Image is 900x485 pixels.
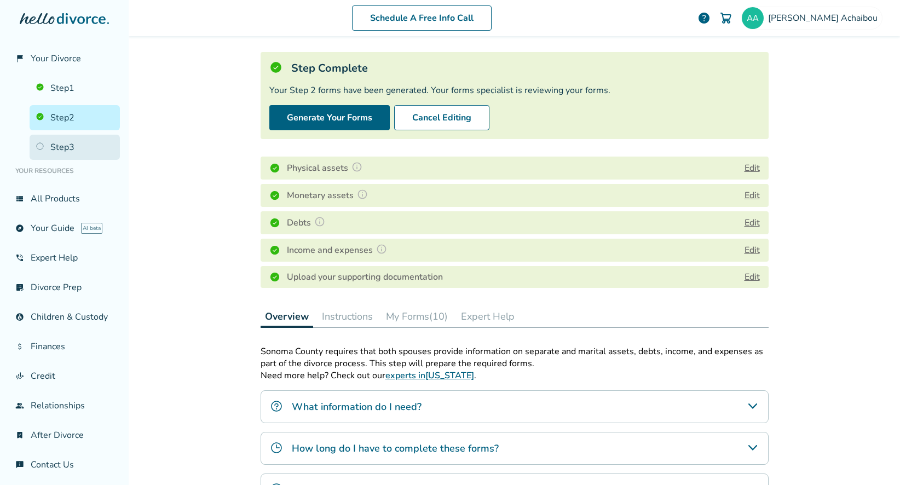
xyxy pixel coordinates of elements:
[81,223,102,234] span: AI beta
[357,189,368,200] img: Question Mark
[269,190,280,201] img: Completed
[742,7,764,29] img: amy.ennis@gmail.com
[30,105,120,130] a: Step2
[287,216,328,230] h4: Debts
[287,243,390,257] h4: Income and expenses
[9,216,120,241] a: exploreYour GuideAI beta
[292,441,499,455] h4: How long do I have to complete these forms?
[261,390,769,423] div: What information do I need?
[768,12,882,24] span: [PERSON_NAME] Achaibou
[30,135,120,160] a: Step3
[745,161,760,175] button: Edit
[385,369,474,382] a: experts in[US_STATE]
[9,160,120,182] li: Your Resources
[376,244,387,255] img: Question Mark
[9,304,120,330] a: account_childChildren & Custody
[261,432,769,465] div: How long do I have to complete these forms?
[9,452,120,477] a: chat_infoContact Us
[15,372,24,380] span: finance_mode
[15,342,24,351] span: attach_money
[745,271,760,283] a: Edit
[382,305,452,327] button: My Forms(10)
[9,186,120,211] a: view_listAll Products
[31,53,81,65] span: Your Divorce
[457,305,519,327] button: Expert Help
[745,216,760,229] button: Edit
[351,161,362,172] img: Question Mark
[261,305,313,328] button: Overview
[394,105,489,130] button: Cancel Editing
[269,84,760,96] div: Your Step 2 forms have been generated. Your forms specialist is reviewing your forms.
[9,393,120,418] a: groupRelationships
[291,61,368,76] h5: Step Complete
[845,432,900,485] iframe: Chat Widget
[269,105,390,130] button: Generate Your Forms
[352,5,492,31] a: Schedule A Free Info Call
[15,283,24,292] span: list_alt_check
[314,216,325,227] img: Question Mark
[9,245,120,270] a: phone_in_talkExpert Help
[318,305,377,327] button: Instructions
[261,345,769,369] p: Sonoma County requires that both spouses provide information on separate and marital assets, debt...
[15,54,24,63] span: flag_2
[9,46,120,71] a: flag_2Your Divorce
[15,460,24,469] span: chat_info
[745,244,760,257] button: Edit
[269,217,280,228] img: Completed
[9,363,120,389] a: finance_modeCredit
[270,441,283,454] img: How long do I have to complete these forms?
[9,275,120,300] a: list_alt_checkDivorce Prep
[30,76,120,101] a: Step1
[697,11,711,25] a: help
[15,224,24,233] span: explore
[269,245,280,256] img: Completed
[15,313,24,321] span: account_child
[9,334,120,359] a: attach_moneyFinances
[287,161,366,175] h4: Physical assets
[292,400,422,414] h4: What information do I need?
[9,423,120,448] a: bookmark_checkAfter Divorce
[287,188,371,203] h4: Monetary assets
[719,11,732,25] img: Cart
[15,401,24,410] span: group
[261,369,769,382] p: Need more help? Check out our .
[270,400,283,413] img: What information do I need?
[287,270,443,284] h4: Upload your supporting documentation
[15,194,24,203] span: view_list
[15,253,24,262] span: phone_in_talk
[269,163,280,174] img: Completed
[745,189,760,202] button: Edit
[15,431,24,440] span: bookmark_check
[269,272,280,282] img: Completed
